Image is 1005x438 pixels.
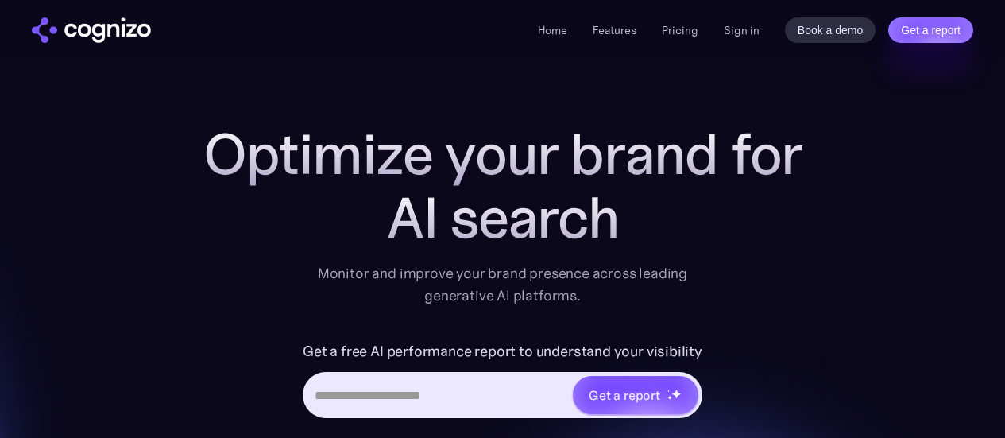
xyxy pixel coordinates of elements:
label: Get a free AI performance report to understand your visibility [303,339,702,364]
h1: Optimize your brand for [185,122,821,186]
a: Get a report [888,17,973,43]
img: star [671,389,682,399]
div: Get a report [589,386,660,405]
a: Home [538,23,567,37]
a: Book a demo [785,17,876,43]
img: cognizo logo [32,17,151,43]
form: Hero URL Input Form [303,339,702,426]
img: star [667,390,670,392]
a: home [32,17,151,43]
div: Monitor and improve your brand presence across leading generative AI platforms. [307,262,698,307]
a: Features [593,23,636,37]
img: star [667,395,673,401]
a: Get a reportstarstarstar [571,374,700,416]
div: AI search [185,186,821,250]
a: Pricing [662,23,698,37]
a: Sign in [724,21,760,40]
